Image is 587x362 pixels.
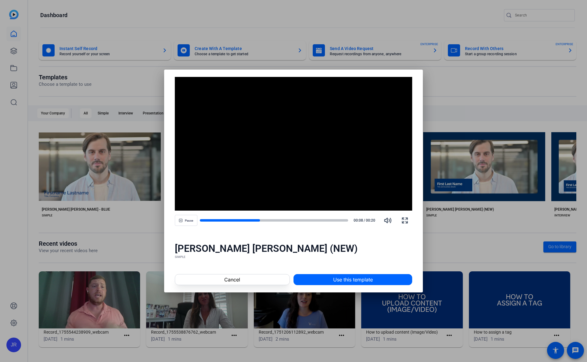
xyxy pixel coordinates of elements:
[185,219,193,223] span: Pause
[175,242,412,255] div: [PERSON_NAME] [PERSON_NAME] (NEW)
[380,213,395,228] button: Mute
[175,215,197,226] button: Pause
[175,77,412,211] div: Video Player
[224,276,240,283] span: Cancel
[351,218,363,223] span: 00:08
[366,218,378,223] span: 00:20
[333,276,373,283] span: Use this template
[293,274,412,285] button: Use this template
[351,218,378,223] div: /
[398,213,412,228] button: Fullscreen
[175,274,290,285] button: Cancel
[175,255,412,259] div: SIMPLE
